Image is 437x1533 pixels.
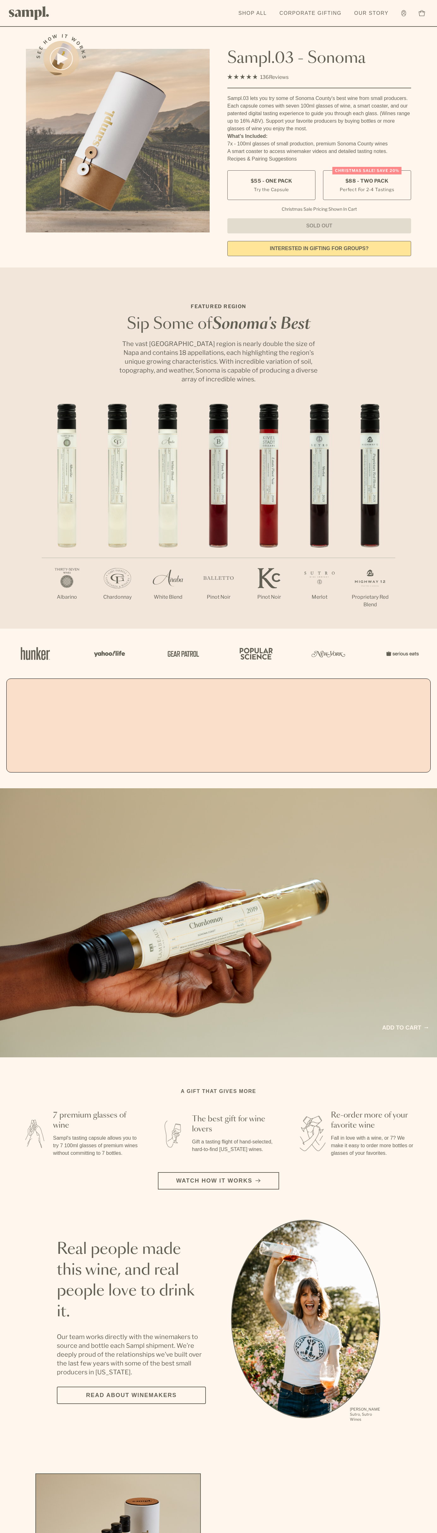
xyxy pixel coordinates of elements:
[331,1110,417,1131] h3: Re-order more of your favorite wine
[193,404,244,621] li: 4 / 7
[244,593,294,601] p: Pinot Noir
[117,317,320,332] h2: Sip Some of
[53,1110,139,1131] h3: 7 premium glasses of wine
[236,640,274,667] img: Artboard_4_28b4d326-c26e-48f9-9c80-911f17d6414e_x450.png
[383,640,421,667] img: Artboard_7_5b34974b-f019-449e-91fb-745f8d0877ee_x450.png
[345,593,395,608] p: Proprietary Red Blend
[44,41,79,76] button: See how it works
[278,206,360,212] li: Christmas Sale Pricing Shown In Cart
[331,1134,417,1157] p: Fall in love with a wine, or 7? We make it easy to order more bottles or glasses of your favorites.
[227,241,411,256] a: interested in gifting for groups?
[294,404,345,621] li: 6 / 7
[269,74,289,80] span: Reviews
[117,339,320,384] p: The vast [GEOGRAPHIC_DATA] region is nearly double the size of Napa and contains 18 appellations,...
[227,49,411,68] h1: Sampl.03 - Sonoma
[227,133,267,139] strong: What’s Included:
[340,186,394,193] small: Perfect For 2-4 Tastings
[227,155,411,163] li: Recipes & Pairing Suggestions
[212,317,310,332] em: Sonoma's Best
[309,640,347,667] img: Artboard_3_0b291449-6e8c-4d07-b2c2-3f3601a19cd1_x450.png
[345,404,395,629] li: 7 / 7
[227,148,411,155] li: A smart coaster to access winemaker videos and detailed tasting notes.
[16,640,54,667] img: Artboard_1_c8cd28af-0030-4af1-819c-248e302c7f06_x450.png
[351,6,392,20] a: Our Story
[231,1220,380,1423] ul: carousel
[235,6,270,20] a: Shop All
[90,640,128,667] img: Artboard_6_04f9a106-072f-468a-bdd7-f11783b05722_x450.png
[193,593,244,601] p: Pinot Noir
[192,1138,278,1153] p: Gift a tasting flight of hand-selected, hard-to-find [US_STATE] wines.
[163,640,201,667] img: Artboard_5_7fdae55a-36fd-43f7-8bfd-f74a06a2878e_x450.png
[231,1220,380,1423] div: slide 1
[158,1172,279,1189] button: Watch how it works
[92,593,143,601] p: Chardonnay
[42,593,92,601] p: Albarino
[227,218,411,233] button: Sold Out
[276,6,345,20] a: Corporate Gifting
[192,1114,278,1134] h3: The best gift for wine lovers
[227,73,289,81] div: 136Reviews
[332,167,402,174] div: Christmas SALE! Save 20%
[227,140,411,148] li: 7x - 100ml glasses of small production, premium Sonoma County wines
[294,593,345,601] p: Merlot
[244,404,294,621] li: 5 / 7
[92,404,143,621] li: 2 / 7
[143,593,193,601] p: White Blend
[57,1239,206,1322] h2: Real people made this wine, and real people love to drink it.
[345,178,389,185] span: $88 - Two Pack
[53,1134,139,1157] p: Sampl's tasting capsule allows you to try 7 100ml glasses of premium wines without committing to ...
[143,404,193,621] li: 3 / 7
[181,1088,256,1095] h2: A gift that gives more
[350,1407,380,1422] p: [PERSON_NAME] Sutro, Sutro Wines
[251,178,292,185] span: $55 - One Pack
[57,1387,206,1404] a: Read about Winemakers
[382,1024,428,1032] a: Add to cart
[260,74,269,80] span: 136
[254,186,289,193] small: Try the Capsule
[227,95,411,132] div: Sampl.03 lets you try some of Sonoma County's best wine from small producers. Each capsule comes ...
[57,1332,206,1377] p: Our team works directly with the winemakers to source and bottle each Sampl shipment. We’re deepl...
[42,404,92,621] li: 1 / 7
[9,6,49,20] img: Sampl logo
[117,303,320,310] p: Featured Region
[26,49,210,232] img: Sampl.03 - Sonoma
